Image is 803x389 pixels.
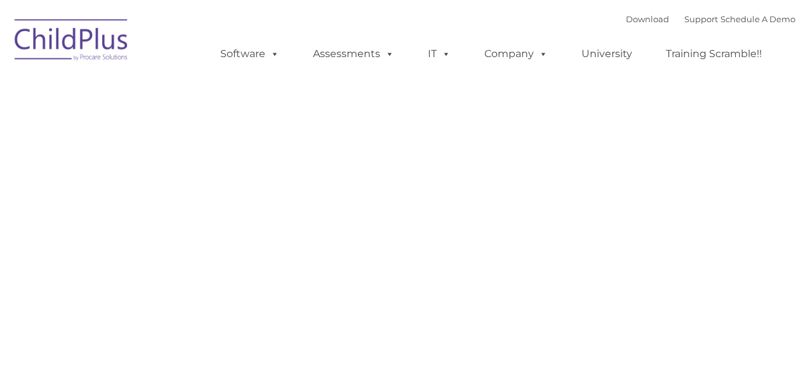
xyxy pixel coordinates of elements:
[208,41,292,67] a: Software
[720,14,795,24] a: Schedule A Demo
[300,41,407,67] a: Assessments
[626,14,795,24] font: |
[569,41,645,67] a: University
[472,41,561,67] a: Company
[653,41,774,67] a: Training Scramble!!
[8,10,135,74] img: ChildPlus by Procare Solutions
[626,14,669,24] a: Download
[684,14,718,24] a: Support
[415,41,463,67] a: IT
